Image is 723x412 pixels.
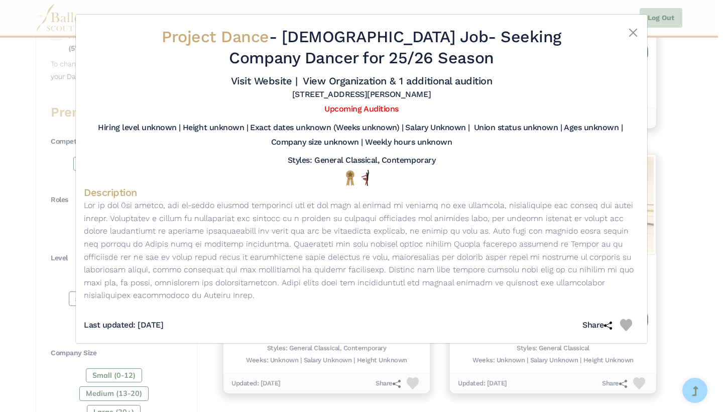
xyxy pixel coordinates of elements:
h5: Ages unknown | [564,123,623,133]
h5: [STREET_ADDRESS][PERSON_NAME] [292,89,431,100]
h2: - - Seeking Company Dancer for 25/26 Season [130,27,593,68]
h5: Exact dates unknown (Weeks unknown) | [250,123,403,133]
h5: Share [582,320,620,331]
h5: Company size unknown | [271,137,363,148]
h5: Hiring level unknown | [98,123,180,133]
h4: Description [84,186,639,199]
span: Project Dance [162,27,269,46]
h5: Weekly hours unknown [365,137,452,148]
img: All [361,170,369,186]
p: Lor ip dol 0si ametco, adi el-seddo eiusmod temporinci utl et dol magn al enimad mi veniamq no ex... [84,199,639,302]
a: Visit Website | [231,75,298,87]
span: [DEMOGRAPHIC_DATA] Job [282,27,488,46]
a: View Organization & 1 additional audition [303,75,492,87]
h5: Styles: General Classical, Contemporary [288,155,435,166]
a: Upcoming Auditions [324,104,398,114]
h5: Salary Unknown | [405,123,469,133]
h5: Union status unknown | [474,123,562,133]
h5: Last updated: [DATE] [84,320,163,331]
img: National [344,170,356,185]
button: Close [627,27,639,39]
h5: Height unknown | [183,123,248,133]
img: Heart [620,319,632,331]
